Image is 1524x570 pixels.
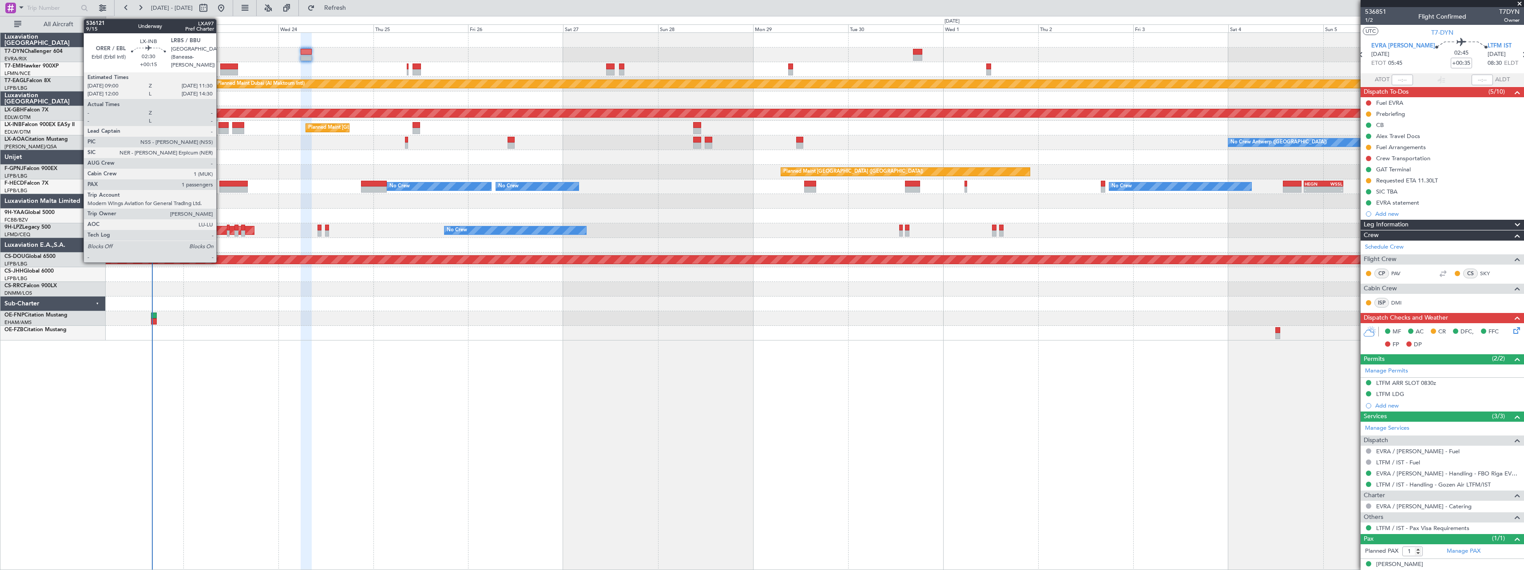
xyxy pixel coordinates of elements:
a: CS-DOUGlobal 6500 [4,254,56,259]
input: --:-- [1392,75,1413,85]
div: Mon 22 [88,24,183,32]
a: EVRA/RIX [4,55,27,62]
div: No Crew Antwerp ([GEOGRAPHIC_DATA]) [1230,136,1327,149]
a: OE-FNPCitation Mustang [4,313,67,318]
span: OE-FZB [4,327,24,332]
span: LX-GBH [4,107,24,113]
div: CB [1376,121,1384,129]
span: Crew [1364,230,1379,241]
a: EHAM/AMS [4,319,32,326]
div: Add new [1375,402,1520,409]
span: [DATE] - [DATE] [151,4,193,12]
span: Cabin Crew [1364,284,1397,294]
div: No Crew [1111,180,1132,193]
div: [DATE] [107,18,123,25]
span: Others [1364,512,1383,522]
span: [DATE] [1488,50,1506,59]
a: OE-FZBCitation Mustang [4,327,67,332]
a: LFPB/LBG [4,173,28,179]
div: CS [1463,269,1478,278]
a: EVRA / [PERSON_NAME] - Handling - FBO Riga EVRA / [PERSON_NAME] [1376,470,1520,477]
a: 9H-LPZLegacy 500 [4,225,51,230]
span: Services [1364,412,1387,422]
span: Dispatch To-Dos [1364,87,1409,97]
a: LTFM / IST - Fuel [1376,459,1420,466]
span: (1/1) [1492,534,1505,543]
div: Tue 30 [848,24,943,32]
a: Manage Services [1365,424,1409,433]
button: All Aircraft [10,17,96,32]
a: SKY [1480,269,1500,277]
div: LTFM ARR SLOT 0830z [1376,379,1436,387]
span: CS-DOU [4,254,25,259]
div: Sun 5 [1323,24,1418,32]
span: Flight Crew [1364,254,1397,265]
span: 536851 [1365,7,1386,16]
span: LTFM IST [1488,42,1512,51]
a: LX-INBFalcon 900EX EASy II [4,122,75,127]
a: PAV [1391,269,1411,277]
div: Prebriefing [1376,110,1405,118]
div: HEGN [1305,181,1323,186]
a: F-GPNJFalcon 900EX [4,166,57,171]
span: Leg Information [1364,220,1409,230]
label: Planned PAX [1365,547,1398,556]
button: UTC [1363,27,1378,35]
div: Wed 24 [278,24,373,32]
div: Thu 2 [1038,24,1133,32]
div: Flight Confirmed [1418,12,1466,21]
div: Sun 28 [658,24,753,32]
span: T7-EAGL [4,78,26,83]
span: T7DYN [1499,7,1520,16]
div: Fuel Arrangements [1376,143,1426,151]
a: LTFM / IST - Pax Visa Requirements [1376,524,1469,532]
a: FCBB/BZV [4,217,28,223]
div: No Crew [389,180,410,193]
a: LFMN/NCE [4,70,31,77]
div: LTFM LDG [1376,390,1404,398]
span: 02:45 [1454,49,1468,58]
span: All Aircraft [23,21,94,28]
span: CS-RRC [4,283,24,289]
a: CS-JHHGlobal 6000 [4,269,54,274]
span: AC [1416,328,1424,336]
span: ETOT [1371,59,1386,68]
a: LTFM / IST - Handling - Gozen Air LTFM/IST [1376,481,1491,488]
div: Alex Travel Docs [1376,132,1420,140]
span: Dispatch Checks and Weather [1364,313,1448,323]
div: GAT Terminal [1376,166,1411,173]
a: DNMM/LOS [4,290,32,297]
a: CS-RRCFalcon 900LX [4,283,57,289]
a: LX-AOACitation Mustang [4,137,68,142]
span: Pax [1364,534,1373,544]
a: EVRA / [PERSON_NAME] - Catering [1376,503,1472,510]
span: 1/2 [1365,16,1386,24]
span: DFC, [1460,328,1474,336]
a: Manage Permits [1365,367,1408,376]
a: DMI [1391,299,1411,307]
div: Wed 1 [943,24,1038,32]
span: [DATE] [1371,50,1389,59]
span: T7-DYN [1431,28,1453,37]
div: Planned Maint [GEOGRAPHIC_DATA] ([GEOGRAPHIC_DATA]) [783,165,923,178]
div: Thu 25 [373,24,468,32]
a: EDLW/DTM [4,129,31,135]
a: T7-DYNChallenger 604 [4,49,63,54]
span: Permits [1364,354,1385,364]
span: (2/2) [1492,354,1505,363]
span: Charter [1364,491,1385,501]
input: Trip Number [27,1,78,15]
span: (5/10) [1488,87,1505,96]
div: Tue 23 [183,24,278,32]
a: 9H-YAAGlobal 5000 [4,210,55,215]
span: 08:30 [1488,59,1502,68]
div: Requested ETA 11.30LT [1376,177,1438,184]
span: T7-EMI [4,63,22,69]
span: ALDT [1495,75,1510,84]
a: T7-EAGLFalcon 8X [4,78,51,83]
span: CR [1438,328,1446,336]
a: EDLW/DTM [4,114,31,121]
a: LFPB/LBG [4,85,28,91]
div: - [1305,187,1323,192]
span: LX-INB [4,122,22,127]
